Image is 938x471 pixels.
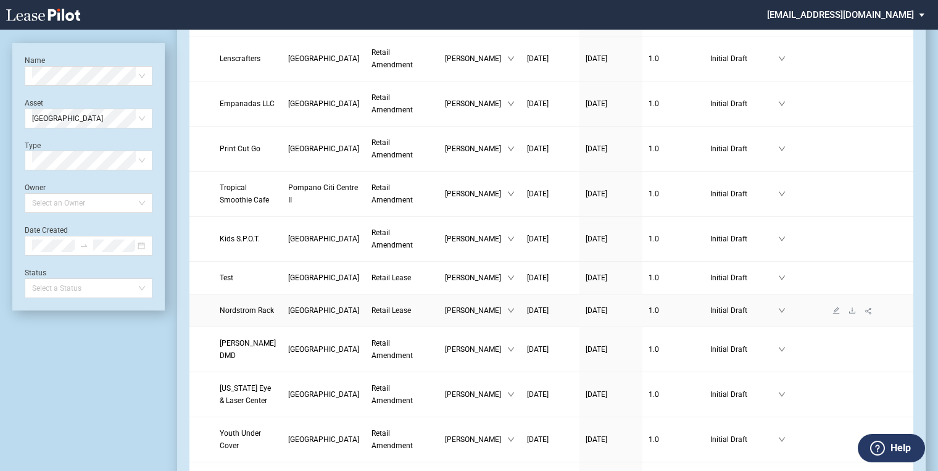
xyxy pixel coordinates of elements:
span: [DATE] [527,435,549,444]
span: Initial Draft [710,304,778,317]
span: [DATE] [527,345,549,354]
a: Retail Amendment [371,427,433,452]
span: 1 . 0 [649,273,659,282]
a: [GEOGRAPHIC_DATA] [288,98,359,110]
span: Test [220,273,233,282]
a: [GEOGRAPHIC_DATA] [288,143,359,155]
span: swap-right [80,241,88,250]
span: Initial Draft [710,388,778,401]
span: Pompano Citi Centre [288,306,359,315]
a: [DATE] [527,98,573,110]
label: Name [25,56,45,65]
span: [PERSON_NAME] [445,143,507,155]
span: Retail Amendment [371,93,413,114]
a: [GEOGRAPHIC_DATA] [288,343,359,356]
span: [DATE] [527,144,549,153]
span: [PERSON_NAME] [445,272,507,284]
span: [DATE] [586,190,607,198]
span: [DATE] [586,99,607,108]
span: 1 . 0 [649,144,659,153]
span: 1 . 0 [649,435,659,444]
span: [DATE] [586,435,607,444]
a: 1.0 [649,52,697,65]
span: Initial Draft [710,52,778,65]
a: 1.0 [649,343,697,356]
a: [DATE] [586,304,636,317]
a: [DATE] [527,143,573,155]
span: down [778,235,786,243]
a: [GEOGRAPHIC_DATA] [288,388,359,401]
span: [DATE] [527,190,549,198]
span: Nordstrom Rack [220,306,274,315]
span: 1 . 0 [649,54,659,63]
span: 1 . 0 [649,99,659,108]
button: Help [858,434,925,462]
a: Retail Amendment [371,46,433,71]
span: [DATE] [527,390,549,399]
a: [DATE] [527,304,573,317]
a: Youth Under Cover [220,427,276,452]
a: [DATE] [586,233,636,245]
span: download [849,307,856,314]
span: [PERSON_NAME] [445,188,507,200]
span: 1 . 0 [649,235,659,243]
span: [DATE] [586,273,607,282]
span: Empanadas LLC [220,99,275,108]
a: 1.0 [649,98,697,110]
span: Pompano Citi Centre [288,99,359,108]
span: Pompano Citi Centre [288,435,359,444]
span: down [778,190,786,198]
span: Initial Draft [710,188,778,200]
span: edit [832,307,840,314]
span: down [778,145,786,152]
span: Pompano Citi Centre [288,390,359,399]
a: [GEOGRAPHIC_DATA] [288,233,359,245]
span: Florida Eye & Laser Center [220,384,271,405]
span: down [507,55,515,62]
a: 1.0 [649,188,697,200]
span: down [778,307,786,314]
span: 1 . 0 [649,390,659,399]
a: Empanadas LLC [220,98,276,110]
a: [DATE] [586,388,636,401]
span: [PERSON_NAME] [445,52,507,65]
span: [DATE] [527,273,549,282]
span: [DATE] [586,345,607,354]
span: Eric E. Mohr DMD [220,339,276,360]
a: [DATE] [527,272,573,284]
span: Initial Draft [710,272,778,284]
span: 1 . 0 [649,306,659,315]
span: Retail Amendment [371,138,413,159]
a: [DATE] [586,433,636,446]
span: down [507,436,515,443]
a: Test [220,272,276,284]
a: [US_STATE] Eye & Laser Center [220,382,276,407]
span: Kids S.P.O.T. [220,235,260,243]
a: [DATE] [527,388,573,401]
span: Initial Draft [710,98,778,110]
span: Print Cut Go [220,144,260,153]
a: [DATE] [586,52,636,65]
a: Tropical Smoothie Cafe [220,181,276,206]
span: down [778,436,786,443]
a: [DATE] [527,433,573,446]
span: to [80,241,88,250]
span: Pompano Citi Centre [288,54,359,63]
span: [PERSON_NAME] [445,433,507,446]
span: Pompano Citi Centre [288,235,359,243]
a: 1.0 [649,304,697,317]
span: down [778,100,786,107]
a: Retail Amendment [371,337,433,362]
span: [PERSON_NAME] [445,343,507,356]
span: Initial Draft [710,433,778,446]
span: Pompano Citi Centre [288,144,359,153]
span: [PERSON_NAME] [445,98,507,110]
label: Status [25,269,46,277]
span: [DATE] [527,54,549,63]
span: [PERSON_NAME] [445,304,507,317]
span: Initial Draft [710,233,778,245]
a: Retail Lease [371,272,433,284]
span: Tropical Smoothie Cafe [220,183,269,204]
label: Asset [25,99,43,107]
span: Retail Lease [371,306,411,315]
